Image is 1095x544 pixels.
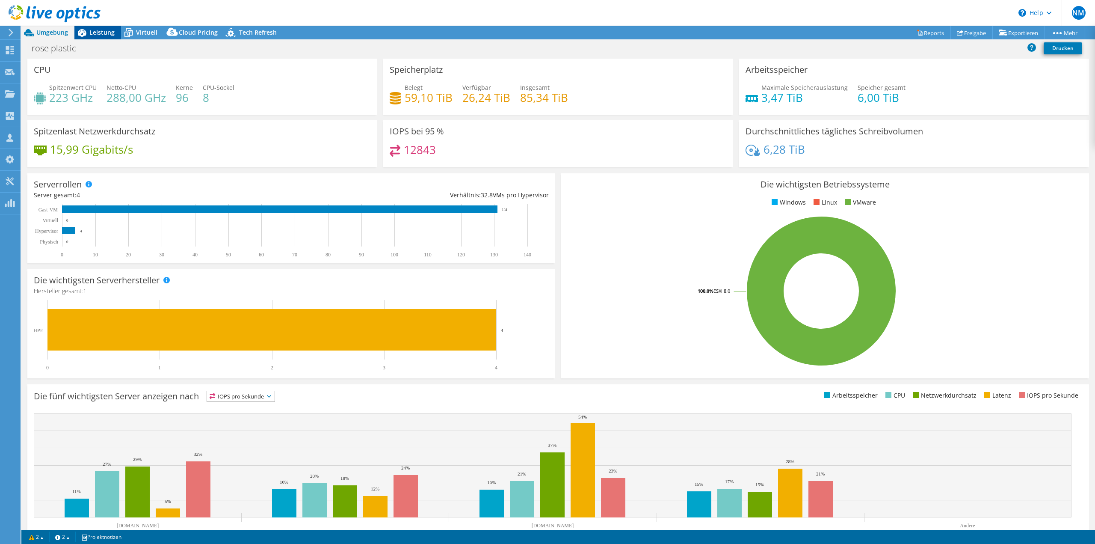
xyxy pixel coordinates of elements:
[761,83,848,92] span: Maximale Speicherauslastung
[280,479,288,485] text: 16%
[80,229,82,233] text: 4
[390,127,444,136] h3: IOPS bei 95 %
[33,327,43,333] text: HPE
[481,191,493,199] span: 32.8
[524,252,531,258] text: 140
[520,93,568,102] h4: 85,34 TiB
[495,365,497,371] text: 4
[271,365,273,371] text: 2
[292,252,297,258] text: 70
[910,26,951,39] a: Reports
[326,252,331,258] text: 80
[117,523,159,529] text: [DOMAIN_NAME]
[609,468,617,473] text: 23%
[66,218,68,223] text: 0
[520,83,550,92] span: Insgesamt
[858,93,906,102] h4: 6,00 TiB
[239,28,277,36] span: Tech Refresh
[713,288,730,294] tspan: ESXi 8.0
[133,457,142,462] text: 29%
[34,180,82,189] h3: Serverrollen
[165,499,171,504] text: 5%
[769,198,806,207] li: Windows
[761,93,848,102] h4: 3,47 TiB
[390,65,443,74] h3: Speicherplatz
[75,532,127,542] a: Projektnotizen
[34,190,291,200] div: Server gesamt:
[66,240,68,244] text: 0
[424,252,432,258] text: 110
[340,476,349,481] text: 18%
[34,127,155,136] h3: Spitzenlast Netzwerkdurchsatz
[176,83,193,92] span: Kerne
[61,252,63,258] text: 0
[982,391,1011,400] li: Latenz
[698,288,713,294] tspan: 100.0%
[126,252,131,258] text: 20
[746,65,808,74] h3: Arbeitsspeicher
[49,83,97,92] span: Spitzenwert CPU
[755,482,764,487] text: 15%
[1045,26,1084,39] a: Mehr
[34,286,549,296] h4: Hersteller gesamt:
[359,252,364,258] text: 90
[192,252,198,258] text: 40
[49,532,76,542] a: 2
[1072,6,1086,20] span: NM
[391,252,398,258] text: 100
[1044,42,1082,54] a: Drucken
[136,28,157,36] span: Virtuell
[28,44,89,53] h1: rose plastic
[50,145,133,154] h4: 15,99 Gigabits/s
[259,252,264,258] text: 60
[578,414,587,419] text: 54%
[179,28,218,36] span: Cloud Pricing
[38,207,58,213] text: Gast-VM
[462,93,510,102] h4: 26,24 TiB
[405,93,453,102] h4: 59,10 TiB
[176,93,193,102] h4: 96
[746,127,923,136] h3: Durchschnittliches tägliches Schreibvolumen
[34,65,51,74] h3: CPU
[203,93,234,102] h4: 8
[405,83,423,92] span: Belegt
[764,145,805,154] h4: 6,28 TiB
[816,471,825,476] text: 21%
[107,83,136,92] span: Netto-CPU
[992,26,1045,39] a: Exportieren
[457,252,465,258] text: 120
[950,26,993,39] a: Freigabe
[103,461,111,467] text: 27%
[383,365,385,371] text: 3
[89,28,115,36] span: Leistung
[34,276,160,285] h3: Die wichtigsten Serverhersteller
[883,391,905,400] li: CPU
[960,523,975,529] text: Andere
[203,83,234,92] span: CPU-Sockel
[23,532,50,542] a: 2
[194,452,202,457] text: 32%
[1017,391,1078,400] li: IOPS pro Sekunde
[532,523,574,529] text: [DOMAIN_NAME]
[159,252,164,258] text: 30
[1018,9,1026,17] svg: \n
[568,180,1083,189] h3: Die wichtigsten Betriebssysteme
[786,459,794,464] text: 28%
[811,198,837,207] li: Linux
[35,228,58,234] text: Hypervisor
[310,473,319,479] text: 20%
[371,486,379,491] text: 12%
[404,145,436,155] h4: 12843
[911,391,977,400] li: Netzwerkdurchsatz
[77,191,80,199] span: 4
[548,443,556,448] text: 37%
[93,252,98,258] text: 10
[207,391,275,401] span: IOPS pro Sekunde
[822,391,878,400] li: Arbeitsspeicher
[502,208,508,212] text: 131
[725,479,734,484] text: 17%
[401,465,410,470] text: 24%
[518,471,526,476] text: 21%
[291,190,549,200] div: Verhältnis: VMs pro Hypervisor
[42,217,58,223] text: Virtuell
